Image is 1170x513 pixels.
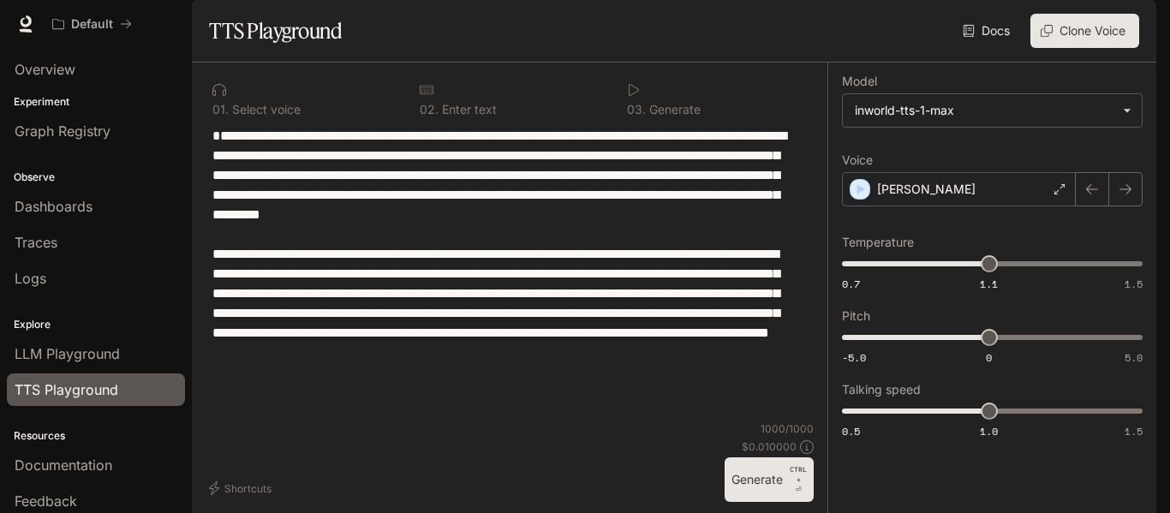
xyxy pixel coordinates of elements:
p: 0 1 . [212,104,229,116]
p: Default [71,17,113,32]
p: Generate [646,104,701,116]
div: inworld-tts-1-max [843,94,1142,127]
span: 1.1 [980,277,998,291]
button: Clone Voice [1030,14,1139,48]
p: 1000 / 1000 [761,421,814,436]
p: Voice [842,154,873,166]
button: Shortcuts [206,474,278,502]
button: GenerateCTRL +⏎ [725,457,814,502]
p: Enter text [439,104,497,116]
span: 1.0 [980,424,998,438]
a: Docs [959,14,1017,48]
span: 1.5 [1125,424,1143,438]
div: inworld-tts-1-max [855,102,1114,119]
p: Talking speed [842,384,921,396]
span: 0 [986,350,992,365]
span: -5.0 [842,350,866,365]
p: CTRL + [790,464,807,485]
span: 0.7 [842,277,860,291]
p: ⏎ [790,464,807,495]
h1: TTS Playground [209,14,342,48]
p: $ 0.010000 [742,439,797,454]
p: Model [842,75,877,87]
p: Pitch [842,310,870,322]
span: 1.5 [1125,277,1143,291]
button: All workspaces [45,7,140,41]
span: 0.5 [842,424,860,438]
p: Temperature [842,236,914,248]
p: 0 3 . [627,104,646,116]
p: [PERSON_NAME] [877,181,976,198]
span: 5.0 [1125,350,1143,365]
p: 0 2 . [420,104,439,116]
p: Select voice [229,104,301,116]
